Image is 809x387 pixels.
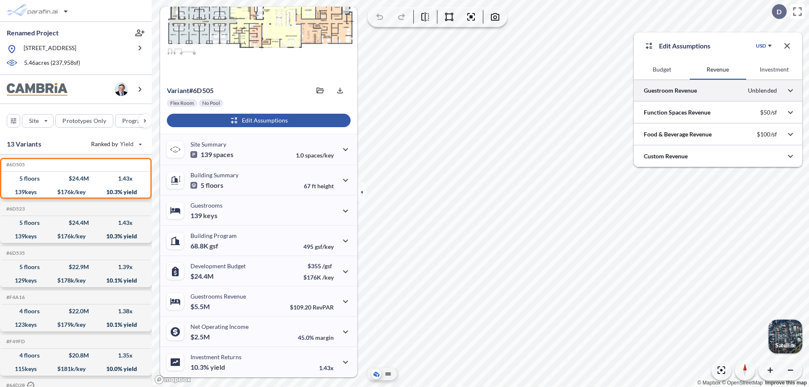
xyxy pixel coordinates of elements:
p: Renamed Project [7,28,59,37]
button: Budget [634,59,690,80]
button: Prototypes Only [55,114,113,128]
p: $109.20 [290,304,334,311]
p: Satellite [775,342,796,349]
p: No Pool [202,100,220,107]
span: Variant [167,86,189,94]
p: $50/sf [760,109,777,116]
span: spaces [213,150,233,159]
p: Food & Beverage Revenue [644,130,712,139]
span: keys [203,211,217,220]
h5: Click to copy the code [5,294,25,300]
p: Building Summary [190,171,238,179]
p: Guestrooms Revenue [190,293,246,300]
span: gsf/key [315,243,334,250]
h5: Click to copy the code [5,206,25,212]
span: floors [206,181,223,189]
button: Revenue [690,59,746,80]
button: Site Plan [383,369,393,379]
button: Investment [746,59,802,80]
p: Net Operating Income [190,323,249,330]
p: 5 [190,181,223,189]
p: Development Budget [190,262,246,270]
p: 139 [190,150,233,159]
a: OpenStreetMap [722,380,763,386]
p: $24.4M [190,272,215,280]
img: Switcher Image [769,320,802,353]
span: height [317,182,334,189]
p: 13 Variants [7,139,41,149]
p: $355 [303,262,334,270]
p: Program [122,117,146,125]
p: 5.46 acres ( 237,958 sf) [24,59,80,68]
p: 1.43x [319,364,334,371]
button: Switcher ImageSatellite [769,320,802,353]
h5: Click to copy the code [5,162,25,168]
a: Mapbox [697,380,721,386]
span: /gsf [322,262,332,270]
p: 495 [303,243,334,250]
p: 10.3% [190,363,225,371]
p: Building Program [190,232,237,239]
img: BrandImage [7,83,67,96]
h5: Click to copy the code [5,339,25,344]
span: RevPAR [313,304,334,311]
button: Edit Assumptions [167,114,351,127]
span: yield [210,363,225,371]
p: $5.5M [190,302,211,311]
p: [STREET_ADDRESS] [24,44,76,54]
span: spaces/key [305,152,334,159]
button: Aerial View [371,369,381,379]
span: Yield [120,140,134,148]
p: Function Spaces Revenue [644,108,710,117]
button: Site [22,114,54,128]
button: Program [115,114,161,128]
span: /key [322,274,334,281]
p: 45.0% [298,334,334,341]
div: USD [756,43,766,49]
p: Site [29,117,39,125]
p: Custom Revenue [644,152,688,160]
p: Guestrooms [190,202,222,209]
p: $100/sf [757,131,777,138]
p: 67 [304,182,334,189]
p: D [777,8,782,16]
h5: Click to copy the code [5,250,25,256]
p: Prototypes Only [62,117,106,125]
a: Mapbox homepage [154,375,191,384]
button: Ranked by Yield [84,137,147,151]
span: ft [312,182,316,189]
p: # 6d505 [167,86,214,95]
p: Investment Returns [190,353,241,360]
p: 139 [190,211,217,220]
p: 1.0 [296,152,334,159]
p: 68.8K [190,242,218,250]
span: gsf [209,242,218,250]
p: Flex Room [170,100,194,107]
p: Site Summary [190,141,226,148]
span: margin [315,334,334,341]
p: Edit Assumptions [659,41,710,51]
p: $176K [303,274,334,281]
p: $2.5M [190,333,211,341]
img: user logo [115,83,128,96]
a: Improve this map [765,380,807,386]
